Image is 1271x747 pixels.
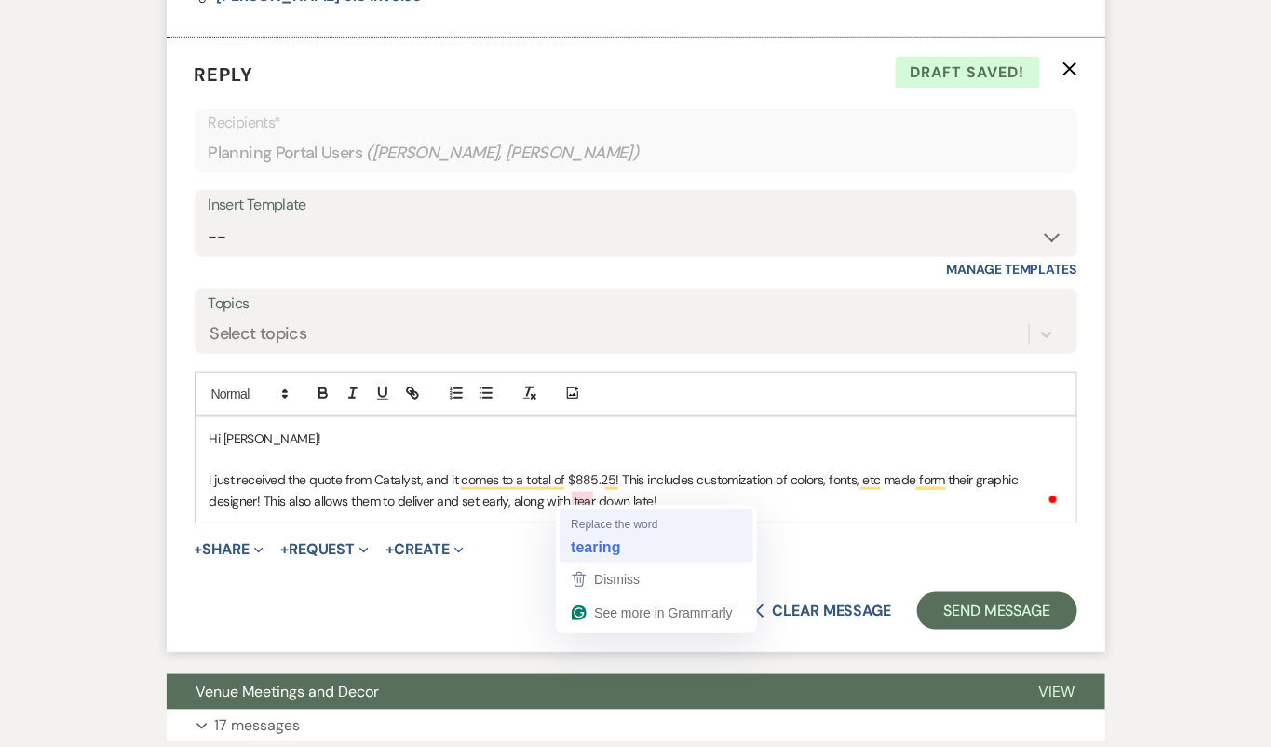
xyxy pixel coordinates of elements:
[210,322,307,347] div: Select topics
[917,592,1076,630] button: Send Message
[167,710,1105,741] button: 17 messages
[1039,682,1075,701] span: View
[209,291,1063,318] label: Topics
[1009,674,1105,710] button: View
[210,469,1062,511] p: I just received the quote from Catalyst, and it comes to a total of $885.25! This includes custom...
[210,428,1062,449] p: Hi [PERSON_NAME]!
[195,62,254,87] span: Reply
[215,713,301,738] p: 17 messages
[196,417,1076,523] div: To enrich screen reader interactions, please activate Accessibility in Grammarly extension settings
[195,542,203,557] span: +
[209,111,1063,135] p: Recipients*
[209,135,1063,171] div: Planning Portal Users
[366,141,640,166] span: ( [PERSON_NAME], [PERSON_NAME] )
[167,674,1009,710] button: Venue Meetings and Decor
[385,542,463,557] button: Create
[196,682,380,701] span: Venue Meetings and Decor
[280,542,289,557] span: +
[947,261,1077,278] a: Manage Templates
[385,542,394,557] span: +
[896,57,1040,88] span: Draft saved!
[195,542,264,557] button: Share
[280,542,369,557] button: Request
[750,604,891,618] button: Clear message
[209,192,1063,219] div: Insert Template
